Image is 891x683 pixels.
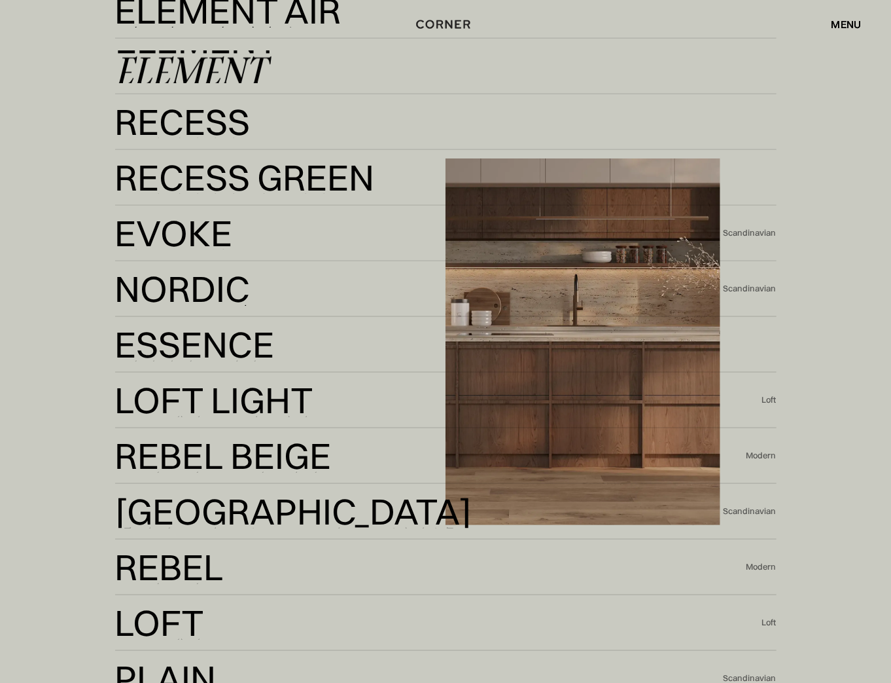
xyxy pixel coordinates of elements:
div: Rebel Beige [115,440,332,471]
div: Loft Light [115,384,314,416]
div: Recess Green [115,193,346,224]
div: Scandinavian [724,227,777,239]
div: [GEOGRAPHIC_DATA] [115,496,473,527]
a: home [394,16,497,33]
div: Rebel Beige [115,471,313,502]
a: NordicNordic [115,273,724,305]
div: Rebel [115,551,224,583]
div: Rebel [115,582,213,614]
div: menu [818,13,862,35]
div: Modern [746,450,777,462]
div: Essence [115,329,275,360]
a: Rebel BeigeRebel Beige [115,440,746,472]
div: Loft [115,607,205,638]
a: RebelRebel [115,551,746,583]
div: Scandinavian [724,283,777,295]
div: Recess [115,106,251,138]
div: Loft [115,638,194,669]
div: Nordic [115,304,243,335]
div: menu [831,19,862,29]
div: Recess [115,137,232,168]
a: LoftLoft [115,607,762,639]
a: Loft LightLoft Light [115,384,762,416]
div: Loft [762,394,777,406]
div: Element [115,55,266,86]
div: Essence [115,360,253,391]
div: Loft Light [115,415,302,447]
div: Loft [762,617,777,629]
a: RecessRecess [115,106,777,138]
div: Element [115,24,279,56]
div: Evoke [115,217,233,249]
div: Scandinavian [724,506,777,517]
div: Recess Green [115,162,375,193]
div: Modern [746,561,777,573]
div: Nordic [115,273,251,305]
a: ElementElement [115,50,777,83]
a: EvokeEvoke [115,217,724,249]
a: [GEOGRAPHIC_DATA][GEOGRAPHIC_DATA] [115,496,724,528]
a: EssenceEssence [115,329,777,361]
div: [GEOGRAPHIC_DATA] [115,526,451,558]
a: Recess GreenRecess Green [115,162,777,194]
div: Evoke [115,248,220,280]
